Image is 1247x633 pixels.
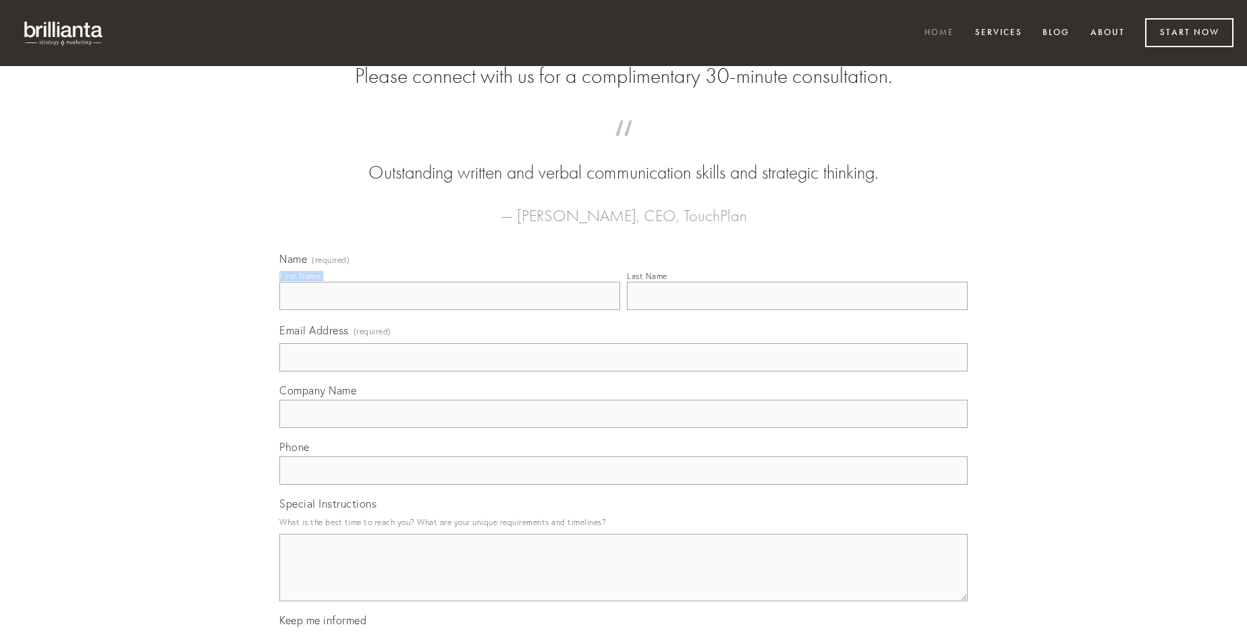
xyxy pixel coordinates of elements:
[1034,22,1078,44] a: Blog
[279,513,968,531] p: What is the best time to reach you? What are your unique requirements and timelines?
[627,271,667,281] div: Last Name
[279,324,349,337] span: Email Address
[301,186,946,229] figcaption: — [PERSON_NAME], CEO, TouchPlan
[916,22,963,44] a: Home
[301,133,946,186] blockquote: Outstanding written and verbal communication skills and strategic thinking.
[279,440,310,454] span: Phone
[1082,22,1134,44] a: About
[301,133,946,160] span: “
[279,613,366,627] span: Keep me informed
[279,252,307,266] span: Name
[312,256,350,264] span: (required)
[966,22,1031,44] a: Services
[1145,18,1234,47] a: Start Now
[279,497,377,510] span: Special Instructions
[279,63,968,89] h2: Please connect with us for a complimentary 30-minute consultation.
[279,384,356,397] span: Company Name
[13,13,115,53] img: brillianta - research, strategy, marketing
[354,322,391,340] span: (required)
[279,271,321,281] div: First Name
